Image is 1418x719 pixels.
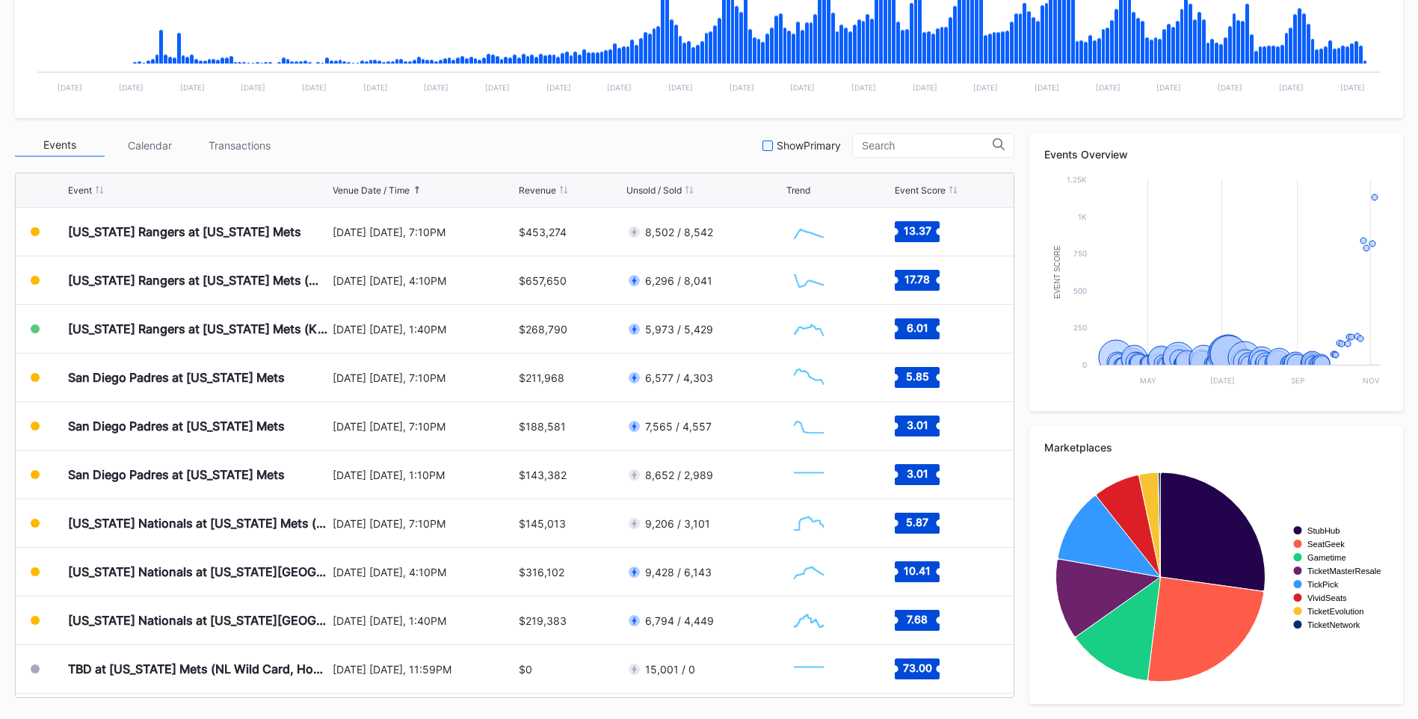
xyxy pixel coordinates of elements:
div: [US_STATE] Rangers at [US_STATE] Mets (Kids Color-In Lunchbox Giveaway) [68,321,329,336]
div: TBD at [US_STATE] Mets (NL Wild Card, Home Game 1) (If Necessary) [68,661,329,676]
svg: Chart title [786,650,831,688]
text: [DATE] [851,83,876,92]
div: 15,001 / 0 [645,663,695,676]
text: May [1140,376,1156,385]
div: 5,973 / 5,429 [645,323,713,336]
text: [DATE] [1096,83,1120,92]
div: 6,296 / 8,041 [645,274,712,287]
svg: Chart title [786,407,831,445]
text: [DATE] [668,83,693,92]
div: San Diego Padres at [US_STATE] Mets [68,419,285,433]
div: Trend [786,185,810,196]
text: [DATE] [913,83,937,92]
div: $211,968 [519,371,564,384]
svg: Chart title [786,359,831,396]
div: [DATE] [DATE], 1:40PM [333,614,515,627]
div: Event Score [895,185,946,196]
text: [DATE] [58,83,82,92]
div: [DATE] [DATE], 1:40PM [333,323,515,336]
div: 6,794 / 4,449 [645,614,714,627]
text: Nov [1363,376,1380,385]
div: Calendar [105,134,194,157]
text: TicketNetwork [1307,620,1360,629]
text: 250 [1073,323,1087,332]
text: [DATE] [302,83,327,92]
div: [US_STATE] Nationals at [US_STATE] Mets (Pop-Up Home Run Apple Giveaway) [68,516,329,531]
input: Search [862,140,993,152]
div: Venue Date / Time [333,185,410,196]
div: [US_STATE] Nationals at [US_STATE][GEOGRAPHIC_DATA] (Long Sleeve T-Shirt Giveaway) [68,564,329,579]
div: Unsold / Sold [626,185,682,196]
text: 1.25k [1067,175,1087,184]
svg: Chart title [786,262,831,299]
text: 750 [1073,249,1087,258]
div: Show Primary [777,139,841,152]
text: 5.85 [905,370,928,383]
div: Events Overview [1044,148,1388,161]
text: 73.00 [902,661,931,674]
div: 7,565 / 4,557 [645,420,712,433]
text: TickPick [1307,580,1339,589]
svg: Chart title [1044,172,1388,396]
text: 3.01 [906,467,928,480]
div: 9,206 / 3,101 [645,517,710,530]
div: 8,502 / 8,542 [645,226,713,238]
div: Revenue [519,185,556,196]
text: [DATE] [241,83,265,92]
div: 6,577 / 4,303 [645,371,713,384]
text: [DATE] [607,83,632,92]
div: [DATE] [DATE], 4:10PM [333,566,515,578]
div: $143,382 [519,469,567,481]
div: [DATE] [DATE], 7:10PM [333,517,515,530]
div: Marketplaces [1044,441,1388,454]
text: [DATE] [119,83,144,92]
text: Sep [1291,376,1304,385]
div: [US_STATE] Nationals at [US_STATE][GEOGRAPHIC_DATA] [68,613,329,628]
div: 8,652 / 2,989 [645,469,713,481]
div: [DATE] [DATE], 11:59PM [333,663,515,676]
text: [DATE] [790,83,815,92]
text: SeatGeek [1307,540,1345,549]
text: [DATE] [1340,83,1365,92]
svg: Chart title [1044,465,1388,689]
text: [DATE] [180,83,205,92]
div: [US_STATE] Rangers at [US_STATE] Mets (Mets Alumni Classic/Mrs. Met Taxicab [GEOGRAPHIC_DATA] Giv... [68,273,329,288]
div: Events [15,134,105,157]
div: [US_STATE] Rangers at [US_STATE] Mets [68,224,301,239]
svg: Chart title [786,602,831,639]
div: Transactions [194,134,284,157]
svg: Chart title [786,504,831,542]
text: [DATE] [1035,83,1059,92]
svg: Chart title [786,213,831,250]
div: [DATE] [DATE], 7:10PM [333,420,515,433]
text: 0 [1082,360,1087,369]
div: $219,383 [519,614,567,627]
svg: Chart title [786,456,831,493]
text: Gametime [1307,553,1346,562]
text: [DATE] [1279,83,1304,92]
text: Event Score [1053,245,1061,299]
div: $188,581 [519,420,566,433]
text: [DATE] [730,83,754,92]
svg: Chart title [786,310,831,348]
text: TicketEvolution [1307,607,1363,616]
text: VividSeats [1307,593,1347,602]
text: [DATE] [546,83,571,92]
text: 17.78 [904,273,930,286]
svg: Chart title [786,553,831,590]
text: StubHub [1307,526,1340,535]
text: [DATE] [1156,83,1181,92]
div: $268,790 [519,323,567,336]
div: $657,650 [519,274,567,287]
text: 3.01 [906,419,928,431]
div: $145,013 [519,517,566,530]
text: 10.41 [904,564,931,577]
div: $316,102 [519,566,564,578]
div: San Diego Padres at [US_STATE] Mets [68,370,285,385]
div: 9,428 / 6,143 [645,566,712,578]
text: 13.37 [903,224,931,237]
text: [DATE] [424,83,448,92]
div: [DATE] [DATE], 4:10PM [333,274,515,287]
div: [DATE] [DATE], 7:10PM [333,226,515,238]
text: [DATE] [1210,376,1235,385]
